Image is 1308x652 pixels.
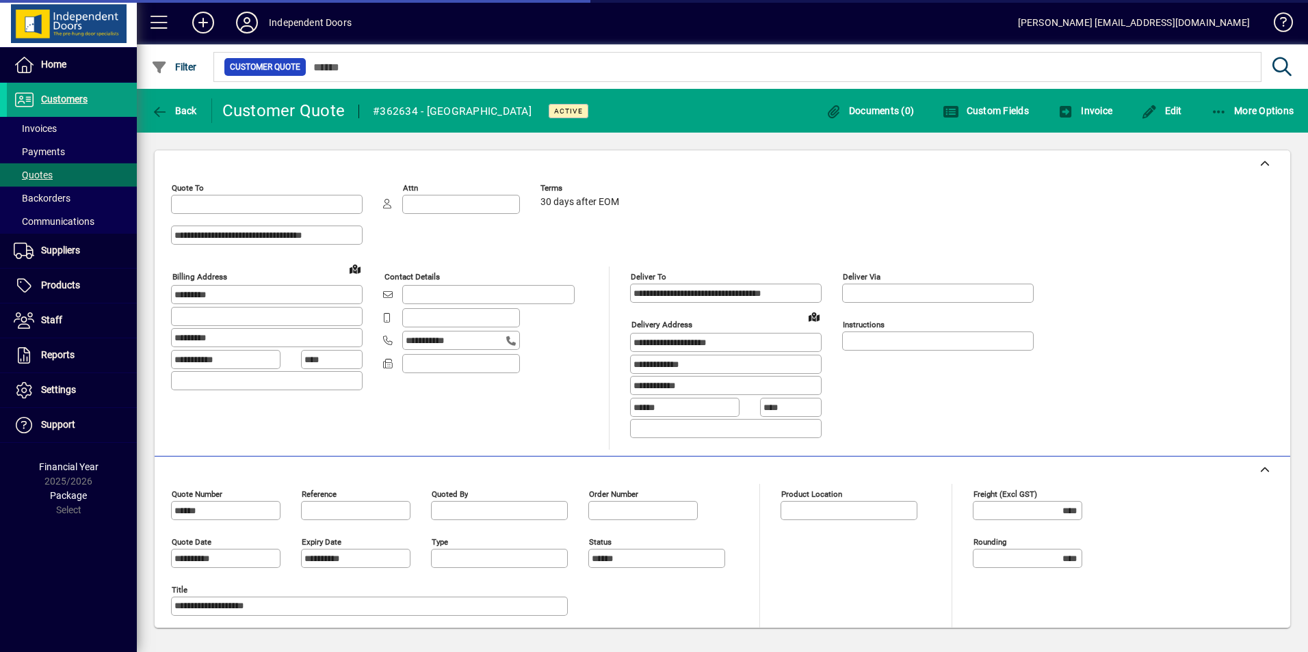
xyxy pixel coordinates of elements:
[540,197,619,208] span: 30 days after EOM
[172,536,211,546] mat-label: Quote date
[589,536,612,546] mat-label: Status
[943,105,1029,116] span: Custom Fields
[7,187,137,210] a: Backorders
[7,234,137,268] a: Suppliers
[939,98,1032,123] button: Custom Fields
[148,55,200,79] button: Filter
[222,100,345,122] div: Customer Quote
[1138,98,1186,123] button: Edit
[432,536,448,546] mat-label: Type
[39,461,99,472] span: Financial Year
[41,419,75,430] span: Support
[825,105,914,116] span: Documents (0)
[41,349,75,360] span: Reports
[269,12,352,33] div: Independent Doors
[151,62,197,72] span: Filter
[151,105,197,116] span: Back
[589,489,638,498] mat-label: Order number
[302,536,341,546] mat-label: Expiry date
[540,184,623,193] span: Terms
[41,384,76,395] span: Settings
[41,314,62,325] span: Staff
[172,183,204,193] mat-label: Quote To
[1141,105,1182,116] span: Edit
[41,280,80,290] span: Products
[41,245,80,256] span: Suppliers
[403,183,418,193] mat-label: Attn
[781,489,842,498] mat-label: Product location
[7,373,137,407] a: Settings
[181,10,225,35] button: Add
[172,584,187,594] mat-label: Title
[7,117,137,140] a: Invoices
[14,216,94,227] span: Communications
[41,94,88,105] span: Customers
[1058,105,1112,116] span: Invoice
[822,98,917,123] button: Documents (0)
[225,10,269,35] button: Profile
[50,490,87,501] span: Package
[7,140,137,163] a: Payments
[7,338,137,372] a: Reports
[554,107,583,116] span: Active
[148,98,200,123] button: Back
[7,269,137,303] a: Products
[7,210,137,233] a: Communications
[973,536,1006,546] mat-label: Rounding
[14,169,53,180] span: Quotes
[7,408,137,442] a: Support
[1264,3,1291,47] a: Knowledge Base
[843,272,880,282] mat-label: Deliver via
[973,489,1037,498] mat-label: Freight (excl GST)
[172,489,222,498] mat-label: Quote number
[7,48,137,82] a: Home
[137,98,212,123] app-page-header-button: Back
[14,123,57,134] span: Invoices
[14,193,70,204] span: Backorders
[230,60,300,74] span: Customer Quote
[1211,105,1294,116] span: More Options
[432,489,468,498] mat-label: Quoted by
[7,303,137,338] a: Staff
[41,59,66,70] span: Home
[631,272,666,282] mat-label: Deliver To
[373,100,532,122] div: #362634 - [GEOGRAPHIC_DATA]
[1054,98,1116,123] button: Invoice
[7,163,137,187] a: Quotes
[302,489,337,498] mat-label: Reference
[803,305,825,327] a: View on map
[14,146,65,157] span: Payments
[843,320,885,329] mat-label: Instructions
[1018,12,1250,33] div: [PERSON_NAME] [EMAIL_ADDRESS][DOMAIN_NAME]
[1207,98,1298,123] button: More Options
[344,258,366,280] a: View on map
